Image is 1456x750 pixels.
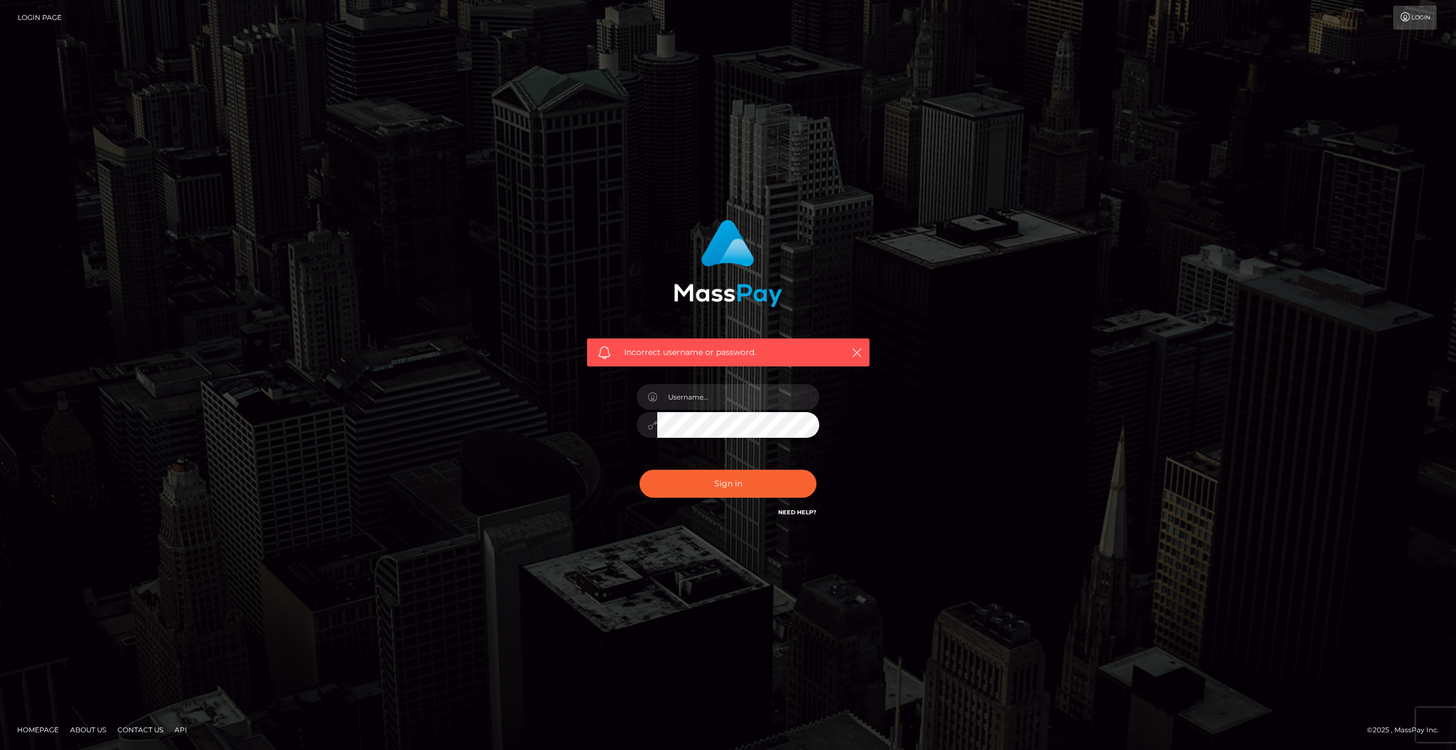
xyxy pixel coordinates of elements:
[640,470,816,498] button: Sign in
[624,346,832,358] span: Incorrect username or password.
[778,509,816,516] a: Need Help?
[66,721,111,739] a: About Us
[674,220,782,307] img: MassPay Login
[1393,6,1437,30] a: Login
[13,721,63,739] a: Homepage
[1367,724,1447,736] div: © 2025 , MassPay Inc.
[18,6,62,30] a: Login Page
[657,384,819,410] input: Username...
[170,721,192,739] a: API
[113,721,168,739] a: Contact Us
